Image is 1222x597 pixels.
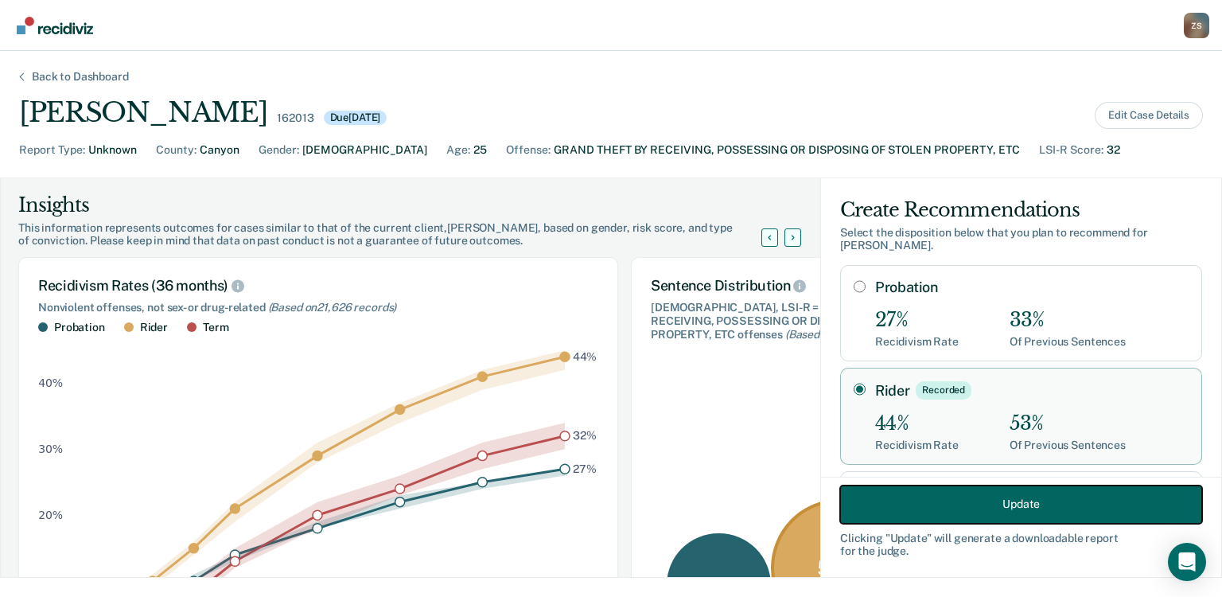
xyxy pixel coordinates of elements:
div: 27% [875,309,959,332]
label: Probation [875,279,1189,296]
div: 44% [875,412,959,435]
div: Report Type : [19,142,85,158]
g: text [573,349,597,474]
button: Edit Case Details [1095,102,1203,129]
div: Recidivism Rate [875,439,959,452]
div: Offense : [506,142,551,158]
div: 32 [1107,142,1120,158]
div: Rider [140,321,168,334]
span: (Based on 21,626 records ) [268,301,397,314]
div: [PERSON_NAME] [19,96,267,129]
button: Update [840,485,1202,523]
text: 10% [38,574,63,587]
span: (Based on 15 records ) [785,328,891,341]
div: Z S [1184,13,1209,38]
div: Recorded [916,381,971,399]
div: [DEMOGRAPHIC_DATA] [302,142,427,158]
div: County : [156,142,197,158]
div: Insights [18,193,780,218]
div: Select the disposition below that you plan to recommend for [PERSON_NAME] . [840,226,1202,253]
div: Due [DATE] [324,111,387,125]
div: Clicking " Update " will generate a downloadable report for the judge. [840,531,1202,558]
text: 30% [38,442,63,455]
div: 53% [1010,412,1126,435]
div: Unknown [88,142,137,158]
div: Sentence Distribution [651,277,994,295]
text: 40% [38,377,63,389]
img: Recidiviz [17,17,93,34]
div: LSI-R Score : [1039,142,1103,158]
div: Create Recommendations [840,197,1202,223]
text: 32% [573,429,597,442]
text: 20% [38,508,63,521]
div: Nonviolent offenses, not sex- or drug-related [38,301,598,314]
div: [DEMOGRAPHIC_DATA], LSI-R = 29+, GRAND THEFT BY RECEIVING, POSSESSING OR DISPOSING OF STOLEN PROP... [651,301,994,341]
div: Gender : [259,142,299,158]
div: Recidivism Rate [875,335,959,349]
div: 33% [1010,309,1126,332]
div: Age : [446,142,470,158]
button: Profile dropdown button [1184,13,1209,38]
div: Back to Dashboard [13,70,148,84]
text: 44% [573,349,597,362]
div: Probation [54,321,105,334]
div: Canyon [200,142,239,158]
div: Recidivism Rates (36 months) [38,277,598,295]
div: Term [203,321,228,334]
div: Of Previous Sentences [1010,439,1126,452]
div: Open Intercom Messenger [1168,543,1206,581]
div: Of Previous Sentences [1010,335,1126,349]
div: 162013 [277,111,313,125]
div: 25 [473,142,487,158]
text: 27% [573,462,597,474]
label: Rider [875,381,1189,399]
div: This information represents outcomes for cases similar to that of the current client, [PERSON_NAM... [18,221,780,248]
div: GRAND THEFT BY RECEIVING, POSSESSING OR DISPOSING OF STOLEN PROPERTY, ETC [554,142,1020,158]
